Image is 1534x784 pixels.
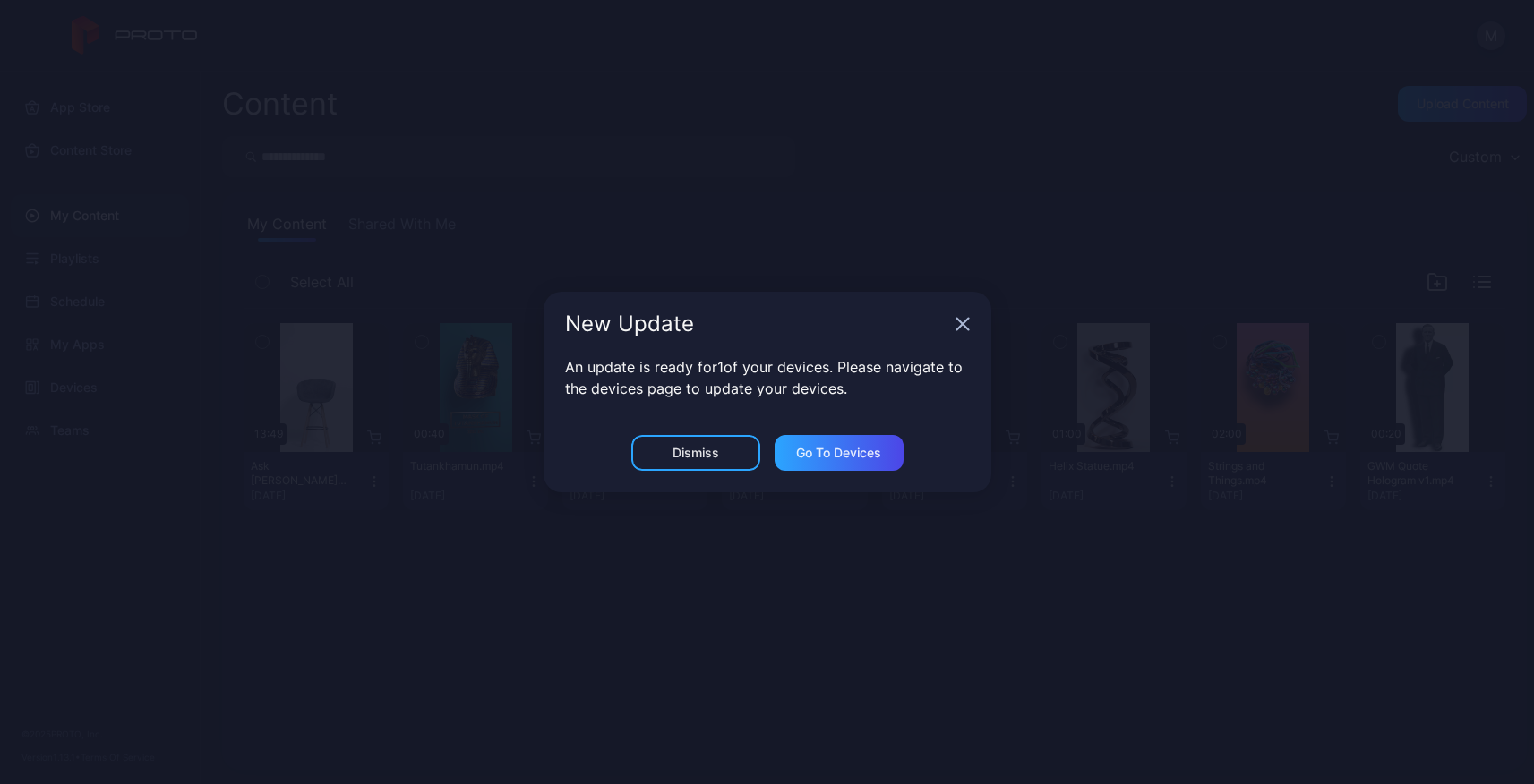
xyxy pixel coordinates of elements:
[565,313,948,335] div: New Update
[796,446,881,460] div: Go to devices
[565,356,970,399] p: An update is ready for 1 of your devices. Please navigate to the devices page to update your devi...
[673,446,719,460] div: Dismiss
[775,435,904,471] button: Go to devices
[631,435,760,471] button: Dismiss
